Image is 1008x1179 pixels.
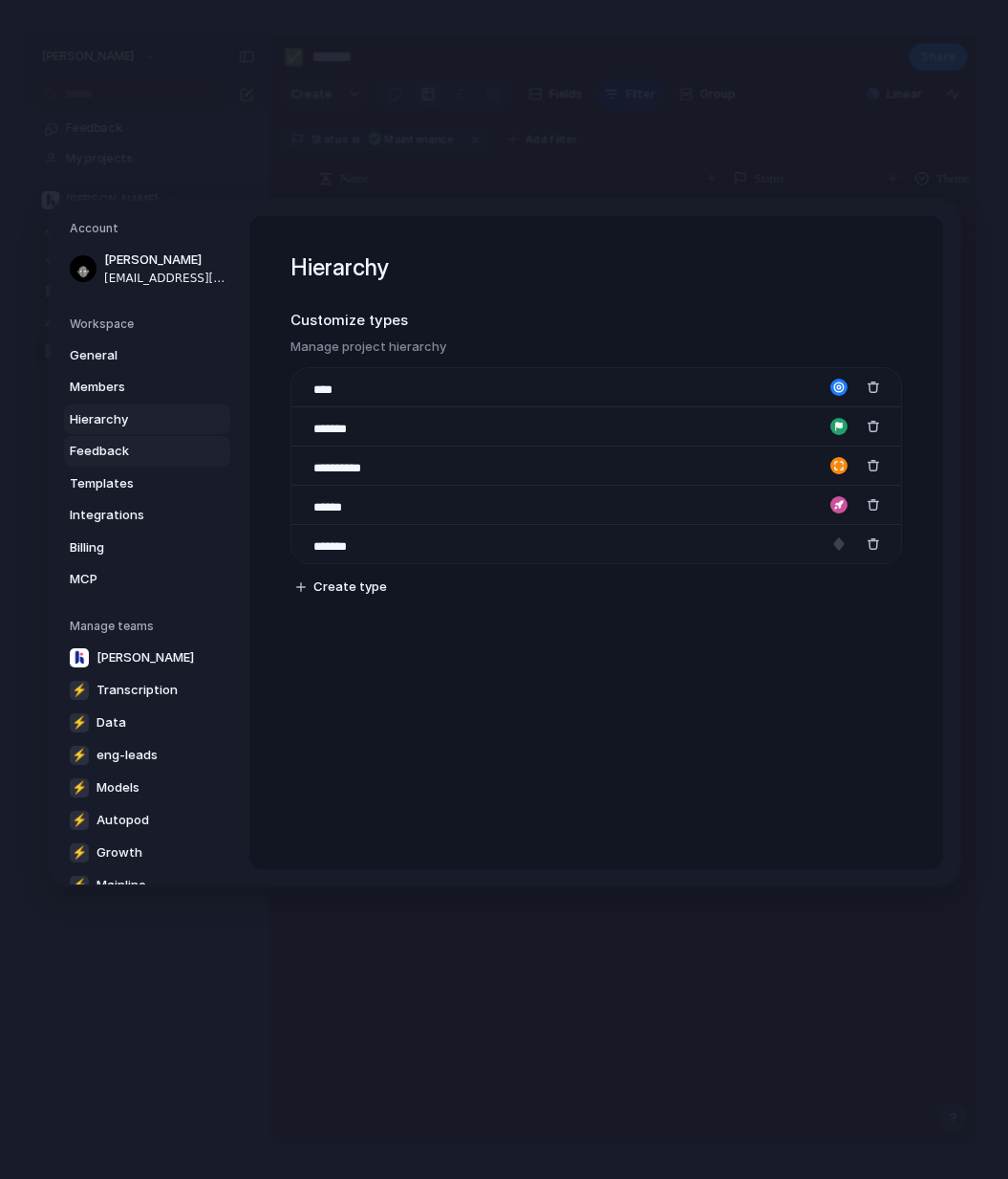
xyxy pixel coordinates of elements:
[70,570,192,589] span: MCP
[64,372,230,403] a: Members
[64,772,230,802] a: ⚡Models
[64,532,230,562] a: Billing
[290,310,902,332] h2: Customize types
[64,436,230,467] a: Feedback
[70,345,192,364] span: General
[64,674,230,705] a: ⚡Transcription
[70,220,230,237] h5: Account
[64,245,230,293] a: [PERSON_NAME][EMAIL_ADDRESS][DOMAIN_NAME]
[64,869,230,900] a: ⚡Mainline
[70,378,192,397] span: Members
[70,409,192,428] span: Hierarchy
[97,777,139,797] span: Models
[64,339,230,370] a: General
[70,680,89,699] div: ⚡
[290,337,902,356] h3: Manage project hierarchy
[70,810,89,829] div: ⚡
[70,745,89,764] div: ⚡
[64,404,230,434] a: Hierarchy
[290,251,902,285] h1: Hierarchy
[97,875,146,894] span: Mainline
[64,468,230,498] a: Templates
[70,473,192,492] span: Templates
[97,810,149,829] span: Autopod
[64,642,230,672] a: [PERSON_NAME]
[70,315,230,332] h5: Workspace
[70,842,89,862] div: ⚡
[64,837,230,867] a: ⚡Growth
[64,804,230,835] a: ⚡Autopod
[64,739,230,770] a: ⚡eng-leads
[70,875,89,894] div: ⚡
[70,777,89,797] div: ⚡
[313,578,387,597] span: Create type
[97,745,158,764] span: eng-leads
[70,506,192,525] span: Integrations
[104,251,226,270] span: [PERSON_NAME]
[64,564,230,595] a: MCP
[104,269,226,286] span: [EMAIL_ADDRESS][DOMAIN_NAME]
[64,707,230,737] a: ⚡Data
[70,617,230,634] h5: Manage teams
[64,500,230,531] a: Integrations
[97,647,194,666] span: [PERSON_NAME]
[289,574,395,600] button: Create type
[70,712,89,731] div: ⚡
[70,442,192,461] span: Feedback
[97,842,142,862] span: Growth
[70,537,192,557] span: Billing
[97,680,178,699] span: Transcription
[97,712,126,731] span: Data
